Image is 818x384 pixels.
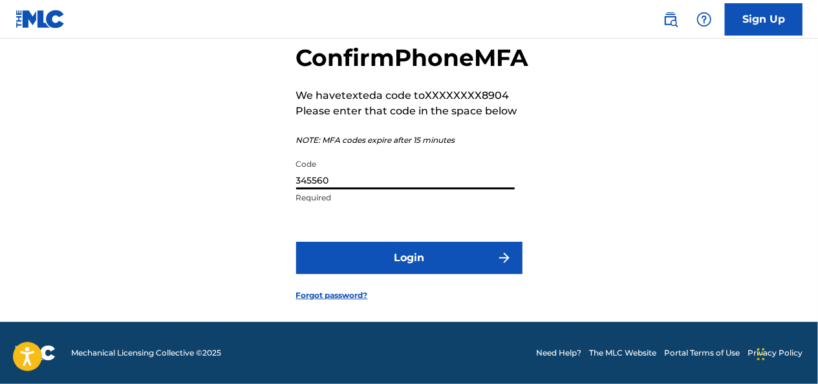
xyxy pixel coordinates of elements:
a: Need Help? [536,347,581,359]
iframe: Chat Widget [753,322,818,384]
img: f7272a7cc735f4ea7f67.svg [497,250,512,266]
button: Login [296,242,522,274]
p: NOTE: MFA codes expire after 15 minutes [296,134,529,146]
img: help [696,12,712,27]
div: Help [691,6,717,32]
a: Sign Up [725,3,802,36]
a: Public Search [658,6,683,32]
p: Please enter that code in the space below [296,103,529,119]
h2: Confirm Phone MFA [296,43,529,72]
img: logo [16,345,56,361]
span: Mechanical Licensing Collective © 2025 [71,347,221,359]
p: We have texted a code to XXXXXXXX8904 [296,88,529,103]
a: Privacy Policy [748,347,802,359]
a: Portal Terms of Use [664,347,740,359]
img: search [663,12,678,27]
a: Forgot password? [296,290,368,301]
div: Drag [757,335,765,374]
a: The MLC Website [589,347,656,359]
p: Required [296,192,515,204]
img: MLC Logo [16,10,65,28]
